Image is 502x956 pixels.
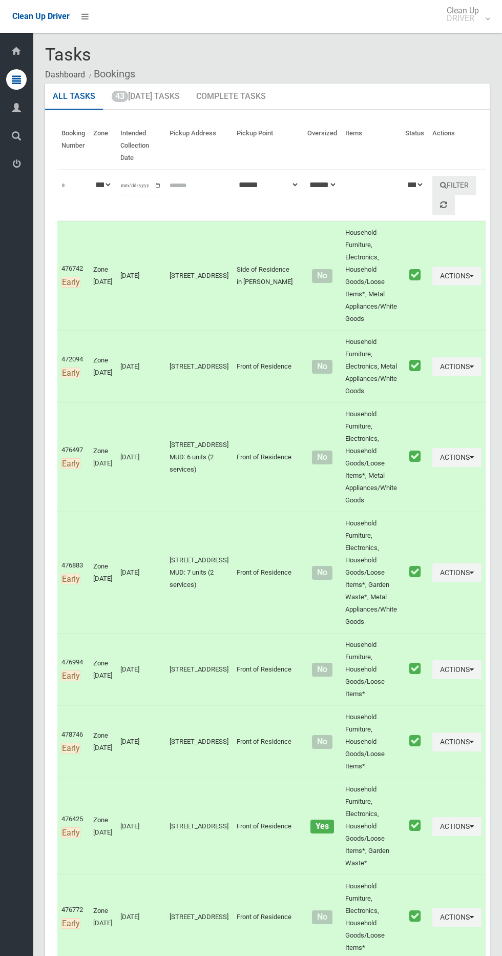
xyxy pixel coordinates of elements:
[116,331,165,403] td: [DATE]
[116,122,165,170] th: Intended Collection Date
[89,403,116,512] td: Zone [DATE]
[341,122,401,170] th: Items
[312,910,332,924] span: No
[432,908,482,927] button: Actions
[116,512,165,634] td: [DATE]
[233,778,303,875] td: Front of Residence
[432,660,482,679] button: Actions
[87,65,135,84] li: Bookings
[409,734,421,747] i: Booking marked as collected.
[165,403,233,512] td: [STREET_ADDRESS] MUD: 6 units (2 services)
[307,665,337,674] h4: Normal sized
[233,403,303,512] td: Front of Residence
[112,91,128,102] span: 43
[116,778,165,875] td: [DATE]
[409,359,421,372] i: Booking marked as collected.
[432,267,482,286] button: Actions
[341,221,401,331] td: Household Furniture, Electronics, Household Goods/Loose Items*, Metal Appliances/White Goods
[57,706,89,778] td: 478746
[89,634,116,706] td: Zone [DATE]
[61,368,80,378] span: Early
[116,221,165,331] td: [DATE]
[312,566,332,580] span: No
[307,738,337,746] h4: Normal sized
[57,403,89,512] td: 476497
[409,909,421,923] i: Booking marked as collected.
[307,453,337,462] h4: Normal sized
[233,634,303,706] td: Front of Residence
[12,9,70,24] a: Clean Up Driver
[312,735,332,749] span: No
[341,634,401,706] td: Household Furniture, Household Goods/Loose Items*
[89,122,116,170] th: Zone
[341,403,401,512] td: Household Furniture, Electronics, Household Goods/Loose Items*, Metal Appliances/White Goods
[233,221,303,331] td: Side of Residence in [PERSON_NAME]
[61,743,80,754] span: Early
[89,221,116,331] td: Zone [DATE]
[409,268,421,281] i: Booking marked as collected.
[312,360,332,374] span: No
[432,733,482,751] button: Actions
[189,84,274,110] a: Complete Tasks
[307,272,337,280] h4: Normal sized
[341,778,401,875] td: Household Furniture, Electronics, Household Goods/Loose Items*, Garden Waste*
[116,403,165,512] td: [DATE]
[61,827,80,838] span: Early
[89,512,116,634] td: Zone [DATE]
[89,331,116,403] td: Zone [DATE]
[432,817,482,836] button: Actions
[428,122,486,170] th: Actions
[57,221,89,331] td: 476742
[233,122,303,170] th: Pickup Point
[409,450,421,463] i: Booking marked as collected.
[341,706,401,778] td: Household Furniture, Household Goods/Loose Items*
[233,331,303,403] td: Front of Residence
[233,706,303,778] td: Front of Residence
[432,448,482,467] button: Actions
[57,512,89,634] td: 476883
[116,634,165,706] td: [DATE]
[447,14,479,22] small: DRIVER
[312,663,332,677] span: No
[409,819,421,832] i: Booking marked as collected.
[165,778,233,875] td: [STREET_ADDRESS]
[57,331,89,403] td: 472094
[307,568,337,577] h4: Normal sized
[307,913,337,922] h4: Normal sized
[165,512,233,634] td: [STREET_ADDRESS] MUD: 7 units (2 services)
[45,84,103,110] a: All Tasks
[61,670,80,681] span: Early
[61,277,80,288] span: Early
[312,269,332,283] span: No
[12,11,70,21] span: Clean Up Driver
[165,634,233,706] td: [STREET_ADDRESS]
[303,122,341,170] th: Oversized
[409,662,421,675] i: Booking marked as collected.
[307,822,337,831] h4: Oversized
[57,634,89,706] td: 476994
[307,362,337,371] h4: Normal sized
[341,512,401,634] td: Household Furniture, Electronics, Household Goods/Loose Items*, Garden Waste*, Metal Appliances/W...
[233,512,303,634] td: Front of Residence
[165,122,233,170] th: Pickup Address
[61,918,80,929] span: Early
[312,451,332,464] span: No
[116,706,165,778] td: [DATE]
[442,7,489,22] span: Clean Up
[165,331,233,403] td: [STREET_ADDRESS]
[165,221,233,331] td: [STREET_ADDRESS]
[432,176,476,195] button: Filter
[89,706,116,778] td: Zone [DATE]
[165,706,233,778] td: [STREET_ADDRESS]
[104,84,187,110] a: 43[DATE] Tasks
[432,563,482,582] button: Actions
[89,778,116,875] td: Zone [DATE]
[341,331,401,403] td: Household Furniture, Electronics, Metal Appliances/White Goods
[401,122,428,170] th: Status
[409,565,421,578] i: Booking marked as collected.
[45,44,91,65] span: Tasks
[45,70,85,79] a: Dashboard
[61,458,80,469] span: Early
[61,574,80,584] span: Early
[57,778,89,875] td: 476425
